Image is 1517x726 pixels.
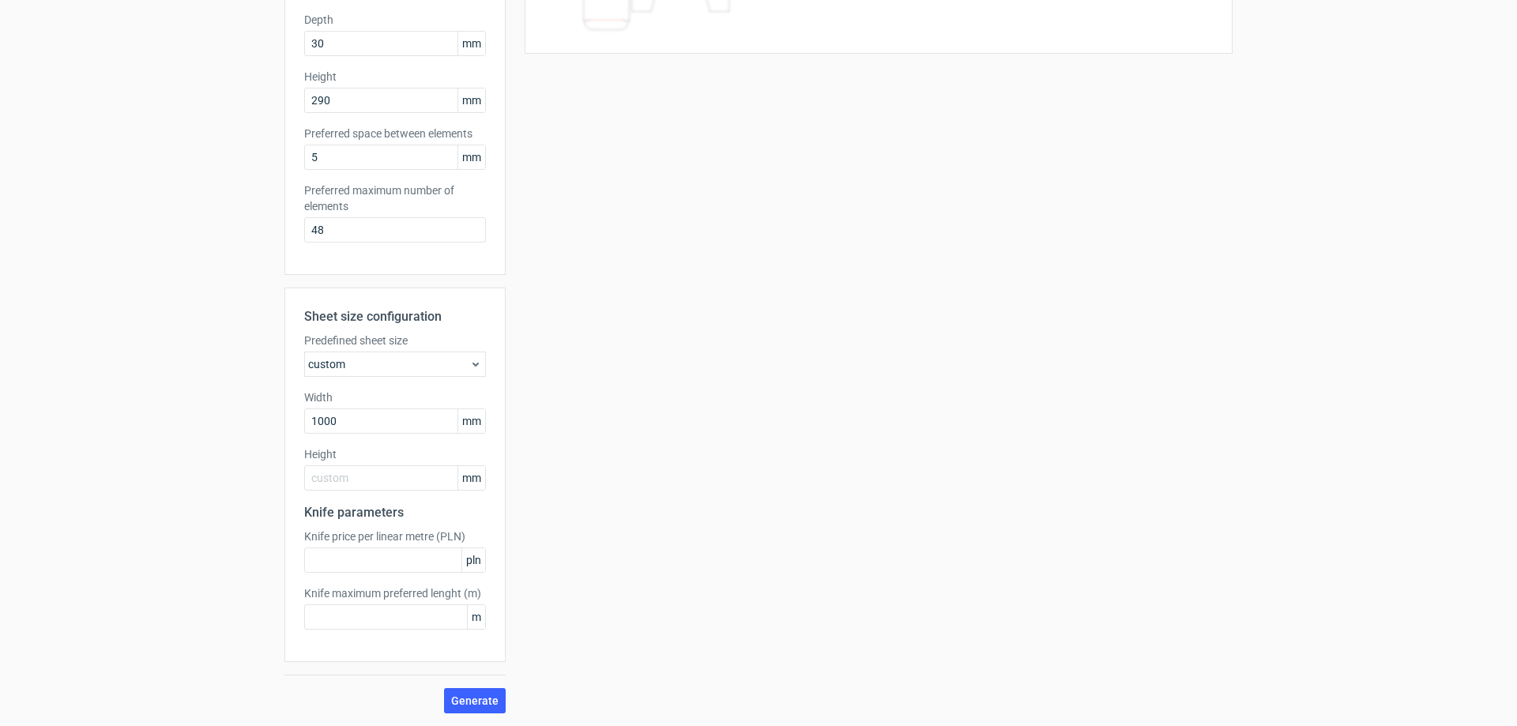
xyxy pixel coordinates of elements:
[457,88,485,112] span: mm
[304,503,486,522] h2: Knife parameters
[304,585,486,601] label: Knife maximum preferred lenght (m)
[304,408,486,434] input: custom
[457,145,485,169] span: mm
[457,466,485,490] span: mm
[304,446,486,462] label: Height
[304,333,486,348] label: Predefined sheet size
[457,32,485,55] span: mm
[304,352,486,377] div: custom
[304,182,486,214] label: Preferred maximum number of elements
[467,605,485,629] span: m
[444,688,506,713] button: Generate
[304,12,486,28] label: Depth
[304,465,486,491] input: custom
[451,695,499,706] span: Generate
[304,307,486,326] h2: Sheet size configuration
[304,389,486,405] label: Width
[304,529,486,544] label: Knife price per linear metre (PLN)
[304,126,486,141] label: Preferred space between elements
[461,548,485,572] span: pln
[304,69,486,85] label: Height
[457,409,485,433] span: mm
